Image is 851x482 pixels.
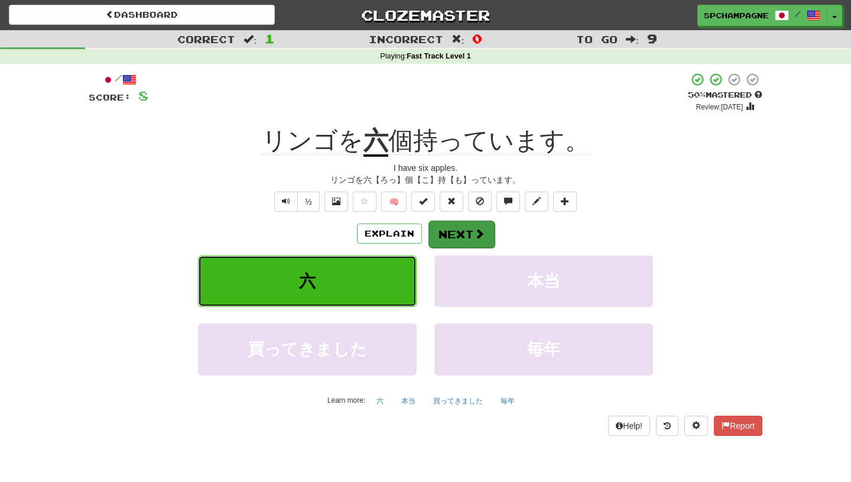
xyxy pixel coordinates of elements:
div: Mastered [688,90,762,101]
a: Dashboard [9,5,275,25]
span: Score: [89,92,131,102]
button: 🧠 [381,192,407,212]
span: リンゴを [262,127,363,155]
button: Favorite sentence (alt+f) [353,192,376,212]
span: To go [576,33,618,45]
div: Text-to-speech controls [272,192,320,212]
button: 本当 [434,255,653,307]
small: Learn more: [327,396,365,405]
span: : [243,34,256,44]
span: 個持っています。 [388,127,590,155]
span: 本当 [527,272,560,290]
button: Reset to 0% Mastered (alt+r) [440,192,463,212]
a: spchampagne / [697,5,827,26]
span: : [626,34,639,44]
span: / [795,9,801,18]
button: 毎年 [434,324,653,375]
button: 毎年 [494,392,521,410]
a: Clozemaster [293,5,558,25]
button: Set this sentence to 100% Mastered (alt+m) [411,192,435,212]
div: I have six apples. [89,162,762,174]
div: / [89,72,148,87]
button: Play sentence audio (ctl+space) [274,192,298,212]
button: Show image (alt+x) [324,192,348,212]
span: : [452,34,465,44]
span: 六 [299,272,316,290]
button: Edit sentence (alt+d) [525,192,548,212]
button: Report [714,416,762,436]
span: 8 [138,88,148,103]
button: Round history (alt+y) [656,416,678,436]
button: Explain [357,224,422,244]
button: 買ってきました [198,324,417,375]
u: 六 [363,127,388,157]
span: Incorrect [369,33,443,45]
span: spchampagne [704,10,769,21]
span: 1 [265,31,275,46]
span: 50 % [688,90,706,99]
button: 六 [198,255,417,307]
button: 六 [370,392,390,410]
button: 買ってきました [427,392,489,410]
span: 買ってきました [248,340,367,358]
button: ½ [297,192,320,212]
button: Ignore sentence (alt+i) [468,192,492,212]
strong: Fast Track Level 1 [407,52,471,60]
span: 0 [472,31,482,46]
div: リンゴを六【ろっ】個【こ】持【も】っています。 [89,174,762,186]
button: Discuss sentence (alt+u) [496,192,520,212]
small: Review: [DATE] [696,103,743,111]
button: Next [428,221,495,248]
span: 9 [647,31,657,46]
button: Help! [608,416,650,436]
button: 本当 [395,392,422,410]
span: 毎年 [527,340,560,358]
button: Add to collection (alt+a) [553,192,577,212]
span: Correct [177,33,235,45]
